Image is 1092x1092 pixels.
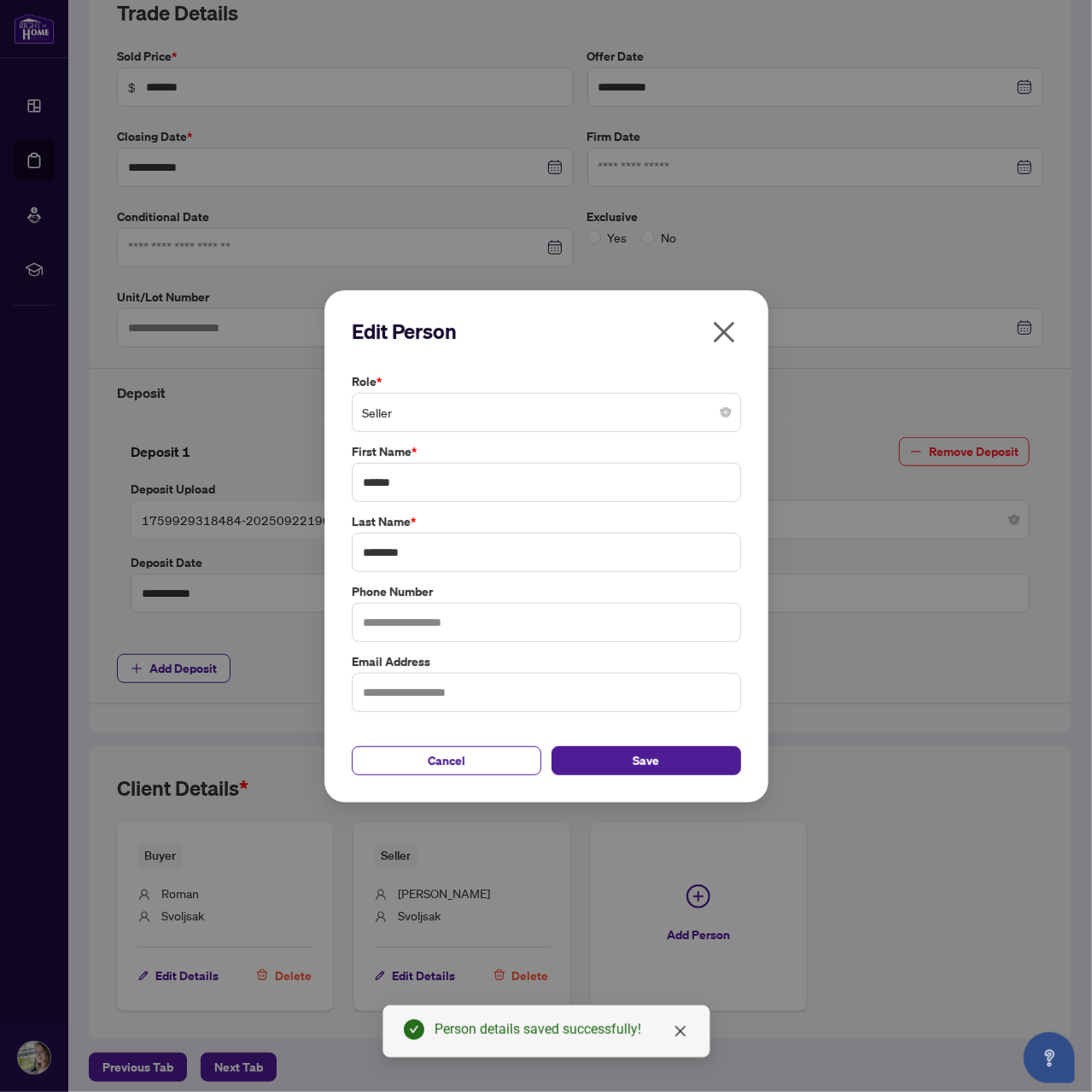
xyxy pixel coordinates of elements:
[428,746,465,774] span: Cancel
[1024,1032,1075,1083] button: Open asap
[671,1022,690,1041] a: Close
[362,396,731,429] span: Seller
[721,407,731,418] span: close-circle
[352,318,741,345] h2: Edit Person
[352,651,741,670] label: Email Address
[633,746,659,774] span: Save
[352,512,741,531] label: Last Name
[674,1025,687,1038] span: close
[552,745,741,774] button: Save
[710,318,738,346] span: close
[352,442,741,461] label: First Name
[404,1019,424,1040] span: check-circle
[435,1019,689,1040] div: Person details saved successfully!
[352,745,541,774] button: Cancel
[352,581,741,600] label: Phone Number
[352,372,741,391] label: Role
